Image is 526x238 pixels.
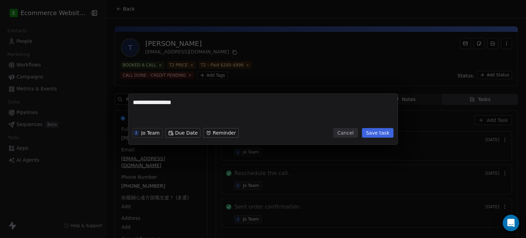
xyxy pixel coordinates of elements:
[175,129,198,136] span: Due Date
[136,130,137,136] div: J
[362,128,393,138] button: Save task
[165,128,200,138] button: Due Date
[203,128,238,138] button: Reminder
[333,128,358,138] button: Cancel
[141,130,160,135] div: Jo Team
[213,129,236,136] span: Reminder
